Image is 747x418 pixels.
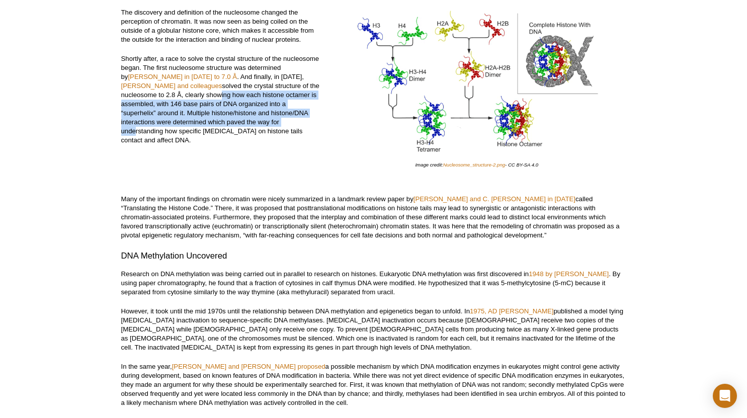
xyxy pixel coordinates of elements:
[121,362,626,407] p: In the same year, a possible mechanism by which DNA modification enzymes in eukaryotes might cont...
[121,195,626,240] p: Many of the important findings on chromatin were nicely summarized in a landmark review paper by ...
[121,82,222,90] a: [PERSON_NAME] and colleagues
[470,307,553,315] a: 1975, AD [PERSON_NAME]
[121,250,626,262] h3: DNA Methylation Uncovered
[172,363,325,370] a: [PERSON_NAME] and [PERSON_NAME] proposed
[415,162,538,168] i: Image credit: - CC BY-SA 4.0
[121,307,626,352] p: However, it took until the mid 1970s until the relationship between DNA methylation and epigeneti...
[121,8,320,44] p: The discovery and definition of the nucleosome changed the perception of chromatin. It was now se...
[121,54,320,145] p: Shortly after, a race to solve the crystal structure of the nucleosome began. The first nucleosom...
[413,195,575,203] a: [PERSON_NAME] and C. [PERSON_NAME] in [DATE]
[443,162,505,168] a: Nucleosome_structure-2.png
[529,270,609,278] a: 1948 by [PERSON_NAME]
[121,270,626,297] p: Research on DNA methylation was being carried out in parallel to research on histones. Eukaryotic...
[713,384,737,408] div: Open Intercom Messenger
[128,73,237,80] a: [PERSON_NAME] in [DATE] to 7.0 Å
[351,8,603,158] img: Nucleosome Structure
